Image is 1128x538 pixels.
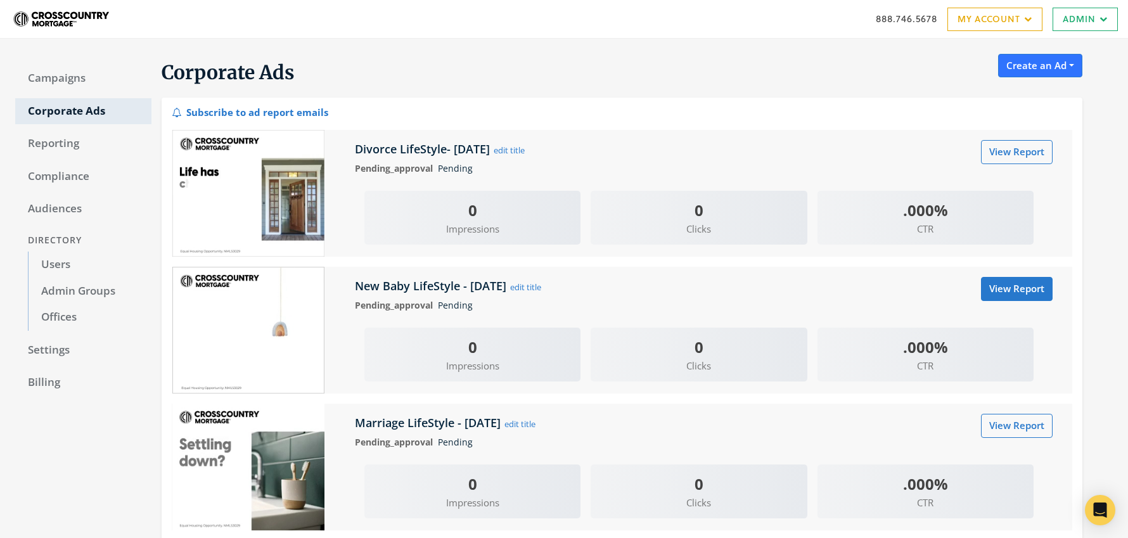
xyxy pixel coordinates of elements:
img: Marriage LifeStyle - 2025-09-23 [172,404,324,530]
a: Admin Groups [28,278,151,305]
a: Settings [15,337,151,364]
div: Pending [345,162,1063,176]
button: Create an Ad [998,54,1082,77]
div: Open Intercom Messenger [1085,495,1115,525]
div: 0 [591,335,807,359]
img: Divorce LifeStyle- 2025-09-23 [172,130,324,257]
span: CTR [817,222,1034,236]
a: View Report [981,140,1053,163]
span: Pending_approval [355,162,438,174]
span: Clicks [591,359,807,373]
a: Offices [28,304,151,331]
span: Clicks [591,222,807,236]
span: Pending_approval [355,299,438,311]
span: Impressions [364,496,580,510]
span: CTR [817,359,1034,373]
h5: Marriage LifeStyle - [DATE] [355,415,504,430]
h5: Divorce LifeStyle- [DATE] [355,141,493,157]
button: edit title [493,143,525,157]
a: Audiences [15,196,151,222]
h5: New Baby LifeStyle - [DATE] [355,278,510,293]
a: View Report [981,277,1053,300]
div: Directory [15,229,151,252]
a: My Account [947,8,1042,31]
div: .000% [817,198,1034,222]
a: View Report [981,414,1053,437]
a: Compliance [15,163,151,190]
span: Corporate Ads [162,60,295,84]
button: edit title [504,417,536,431]
span: Impressions [364,222,580,236]
div: .000% [817,335,1034,359]
a: Campaigns [15,65,151,92]
a: Users [28,252,151,278]
img: New Baby LifeStyle - 2025-09-23 [172,267,324,394]
span: Pending_approval [355,436,438,448]
div: 0 [364,198,580,222]
button: edit title [510,280,542,294]
div: Subscribe to ad report emails [172,103,328,120]
div: 0 [364,335,580,359]
span: CTR [817,496,1034,510]
div: .000% [817,472,1034,496]
div: 0 [364,472,580,496]
a: Corporate Ads [15,98,151,125]
a: Admin [1053,8,1118,31]
a: Billing [15,369,151,396]
div: Pending [345,435,1063,449]
a: 888.746.5678 [876,12,937,25]
span: Impressions [364,359,580,373]
span: Clicks [591,496,807,510]
img: Adwerx [10,3,113,35]
div: 0 [591,472,807,496]
div: Pending [345,298,1063,312]
a: Reporting [15,131,151,157]
div: 0 [591,198,807,222]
